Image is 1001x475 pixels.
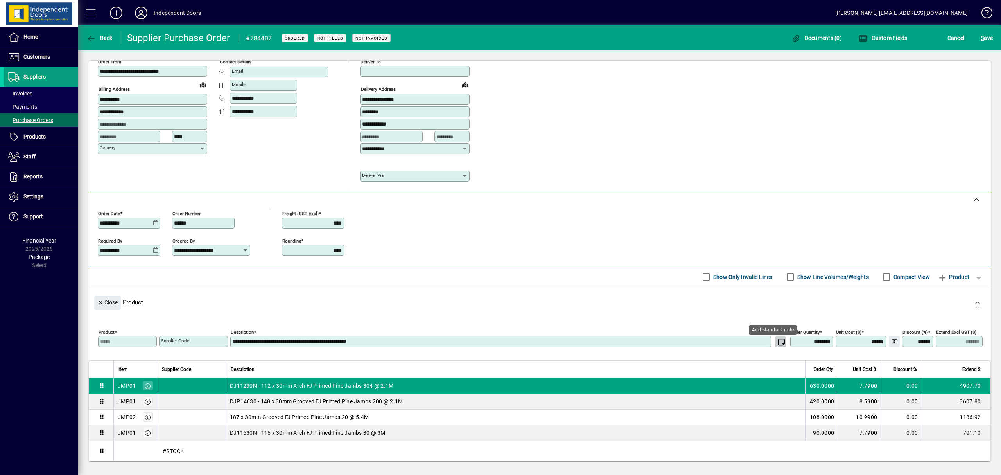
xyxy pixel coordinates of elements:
[881,425,922,441] td: 0.00
[892,273,930,281] label: Compact View
[230,382,394,390] span: DJ11230N - 112 x 30mm Arch FJ Primed Pine Jambs 304 @ 2.1M
[231,365,255,374] span: Description
[230,398,403,405] span: DJP14030 - 140 x 30mm Grooved FJ Primed Pine Jambs 200 @ 2.1M
[945,31,967,45] button: Cancel
[162,365,191,374] span: Supplier Code
[84,31,115,45] button: Back
[230,413,369,421] span: 187 x 30mm Grooved FJ Primed Pine Jambs 20 @ 5.4M
[749,325,797,335] div: Add standard note
[881,410,922,425] td: 0.00
[231,329,254,335] mat-label: Description
[118,382,136,390] div: JMP01
[99,329,115,335] mat-label: Product
[114,441,990,461] div: #STOCK
[922,410,990,425] td: 1186.92
[23,133,46,140] span: Products
[4,127,78,147] a: Products
[232,82,246,87] mat-label: Mobile
[88,288,991,317] div: Product
[23,153,36,160] span: Staff
[789,31,844,45] button: Documents (0)
[805,378,838,394] td: 630.0000
[94,296,121,310] button: Close
[979,31,995,45] button: Save
[981,32,993,44] span: ave
[362,173,384,178] mat-label: Deliver via
[791,35,842,41] span: Documents (0)
[814,365,833,374] span: Order Qty
[78,31,121,45] app-page-header-button: Back
[98,59,121,65] mat-label: Order from
[161,338,189,344] mat-label: Supplier Code
[317,36,343,41] span: Not Filled
[796,273,869,281] label: Show Line Volumes/Weights
[981,35,984,41] span: S
[232,68,243,74] mat-label: Email
[98,211,120,216] mat-label: Order date
[29,254,50,260] span: Package
[8,117,53,123] span: Purchase Orders
[712,273,773,281] label: Show Only Invalid Lines
[285,36,305,41] span: Ordered
[23,193,43,200] span: Settings
[838,425,881,441] td: 7.7900
[838,394,881,410] td: 8.5900
[838,410,881,425] td: 10.9900
[172,211,201,216] mat-label: Order number
[23,34,38,40] span: Home
[4,147,78,167] a: Staff
[976,2,991,27] a: Knowledge Base
[246,32,272,45] div: #784407
[938,271,969,283] span: Product
[97,296,118,309] span: Close
[836,329,861,335] mat-label: Unit Cost ($)
[282,238,301,243] mat-label: Rounding
[118,365,128,374] span: Item
[4,167,78,187] a: Reports
[922,394,990,410] td: 3607.80
[791,329,820,335] mat-label: Order Quantity
[922,378,990,394] td: 4907.70
[282,211,319,216] mat-label: Freight (GST excl)
[881,378,922,394] td: 0.00
[922,425,990,441] td: 701.10
[197,78,209,91] a: View on map
[893,365,917,374] span: Discount %
[962,365,981,374] span: Extend $
[856,31,910,45] button: Custom Fields
[4,27,78,47] a: Home
[881,394,922,410] td: 0.00
[23,173,43,180] span: Reports
[118,413,136,421] div: JMP02
[23,74,46,80] span: Suppliers
[4,47,78,67] a: Customers
[4,113,78,127] a: Purchase Orders
[86,35,113,41] span: Back
[230,429,386,437] span: DJ11630N - 116 x 30mm Arch FJ Primed Pine Jambs 30 @ 3M
[100,145,115,151] mat-label: Country
[154,7,201,19] div: Independent Doors
[98,238,122,243] mat-label: Required by
[902,329,928,335] mat-label: Discount (%)
[934,270,973,284] button: Product
[947,32,965,44] span: Cancel
[127,32,230,44] div: Supplier Purchase Order
[968,296,987,315] button: Delete
[968,301,987,308] app-page-header-button: Delete
[129,6,154,20] button: Profile
[172,238,195,243] mat-label: Ordered by
[355,36,387,41] span: Not Invoiced
[4,187,78,207] a: Settings
[889,336,900,347] button: Change Price Levels
[8,104,37,110] span: Payments
[4,87,78,100] a: Invoices
[459,78,472,91] a: View on map
[4,207,78,227] a: Support
[936,329,976,335] mat-label: Extend excl GST ($)
[104,6,129,20] button: Add
[835,7,968,19] div: [PERSON_NAME] [EMAIL_ADDRESS][DOMAIN_NAME]
[4,100,78,113] a: Payments
[23,213,43,220] span: Support
[858,35,908,41] span: Custom Fields
[805,425,838,441] td: 90.0000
